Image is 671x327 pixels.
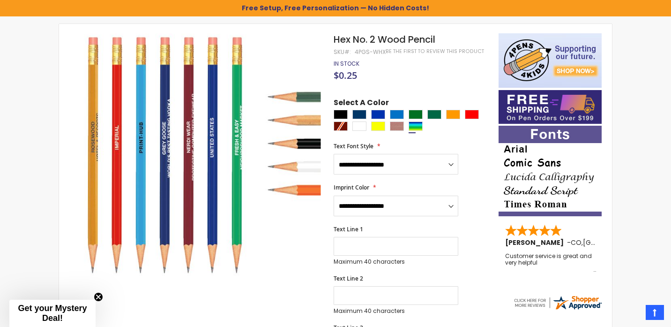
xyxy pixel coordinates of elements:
div: Black [334,110,348,119]
img: 4pens.com widget logo [513,294,603,311]
span: CO [571,238,582,247]
div: Customer service is great and very helpful [505,253,596,273]
span: [GEOGRAPHIC_DATA] [583,238,652,247]
p: Maximum 40 characters [334,307,458,315]
span: Imprint Color [334,183,369,191]
div: Availability [334,60,359,68]
div: Orange [446,110,460,119]
div: Green [409,110,423,119]
div: Get your Mystery Deal!Close teaser [9,300,96,327]
span: Text Line 2 [334,274,363,282]
span: In stock [334,60,359,68]
img: 4pens 4 kids [499,33,602,88]
span: $0.25 [334,69,357,82]
span: Text Line 1 [334,225,363,233]
div: Navy Blue [352,110,366,119]
div: Assorted [409,122,423,131]
strong: SKU [334,48,351,56]
span: Hex No. 2 Wood Pencil [334,33,435,46]
a: Be the first to review this product [386,48,484,55]
img: font-personalization-examples [499,126,602,216]
a: 4pens.com certificate URL [513,305,603,313]
div: Red [465,110,479,119]
p: Maximum 40 characters [334,258,458,266]
button: Close teaser [94,292,103,302]
a: Top [646,305,664,320]
img: Free shipping on orders over $199 [499,90,602,124]
div: 4PGS-WHX [355,48,386,56]
div: Yellow [371,122,385,131]
span: Get your Mystery Deal! [18,304,87,323]
span: Text Font Style [334,142,373,150]
div: Dark Green [427,110,441,119]
div: Blue [371,110,385,119]
div: Natural [390,122,404,131]
span: - , [567,238,652,247]
span: [PERSON_NAME] [505,238,567,247]
div: White [352,122,366,131]
span: Select A Color [334,98,389,110]
img: Hex No. 2 Wood Pencil [78,32,321,276]
div: Blue Light [390,110,404,119]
